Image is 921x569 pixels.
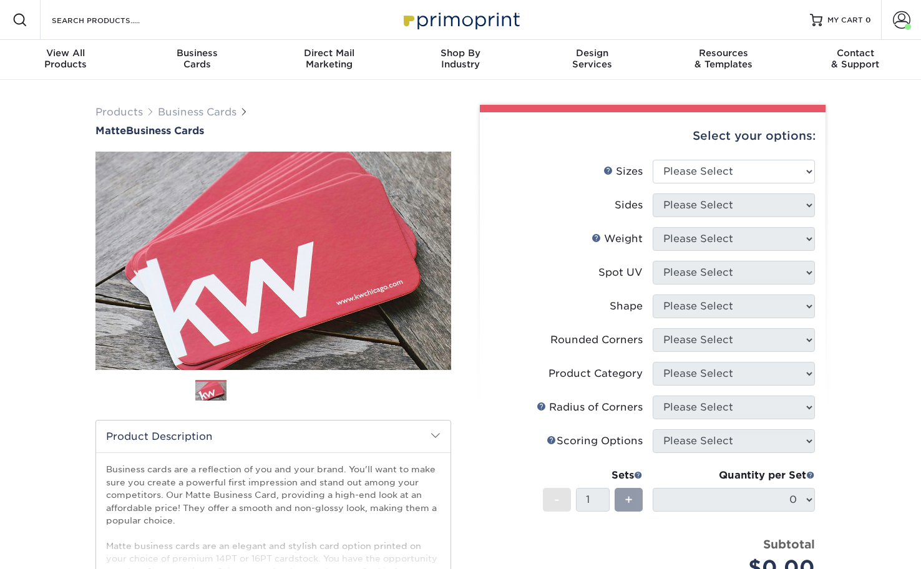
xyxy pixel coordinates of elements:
div: Cards [132,47,263,70]
div: Sizes [603,164,643,179]
span: Contact [789,47,921,59]
span: Design [526,47,658,59]
div: Product Category [548,366,643,381]
a: Products [95,106,143,118]
div: & Support [789,47,921,70]
img: Matte 01 [95,83,451,439]
div: Industry [395,47,527,70]
div: Shape [610,299,643,314]
span: Business [132,47,263,59]
strong: Subtotal [763,537,815,551]
div: Weight [592,231,643,246]
img: Business Cards 04 [321,375,352,406]
div: Select your options: [490,112,816,160]
div: & Templates [658,47,789,70]
a: Business Cards [158,106,236,118]
img: Primoprint [398,6,523,33]
div: Quantity per Set [653,468,815,483]
span: MY CART [827,15,863,26]
span: + [625,490,633,509]
span: 0 [865,16,871,24]
img: Business Cards 03 [279,375,310,406]
h1: Business Cards [95,125,451,137]
a: Shop ByIndustry [395,40,527,80]
img: Business Cards 01 [195,376,227,407]
a: MatteBusiness Cards [95,125,451,137]
a: Resources& Templates [658,40,789,80]
span: Shop By [395,47,527,59]
input: SEARCH PRODUCTS..... [51,12,172,27]
img: Business Cards 02 [237,375,268,406]
h2: Product Description [96,421,451,452]
div: Radius of Corners [537,400,643,415]
a: BusinessCards [132,40,263,80]
a: Contact& Support [789,40,921,80]
div: Marketing [263,47,395,70]
a: DesignServices [526,40,658,80]
div: Sets [543,468,643,483]
span: - [554,490,560,509]
span: Matte [95,125,126,137]
div: Services [526,47,658,70]
a: Direct MailMarketing [263,40,395,80]
div: Rounded Corners [550,333,643,348]
span: Resources [658,47,789,59]
div: Sides [615,198,643,213]
div: Spot UV [598,265,643,280]
span: Direct Mail [263,47,395,59]
div: Scoring Options [547,434,643,449]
